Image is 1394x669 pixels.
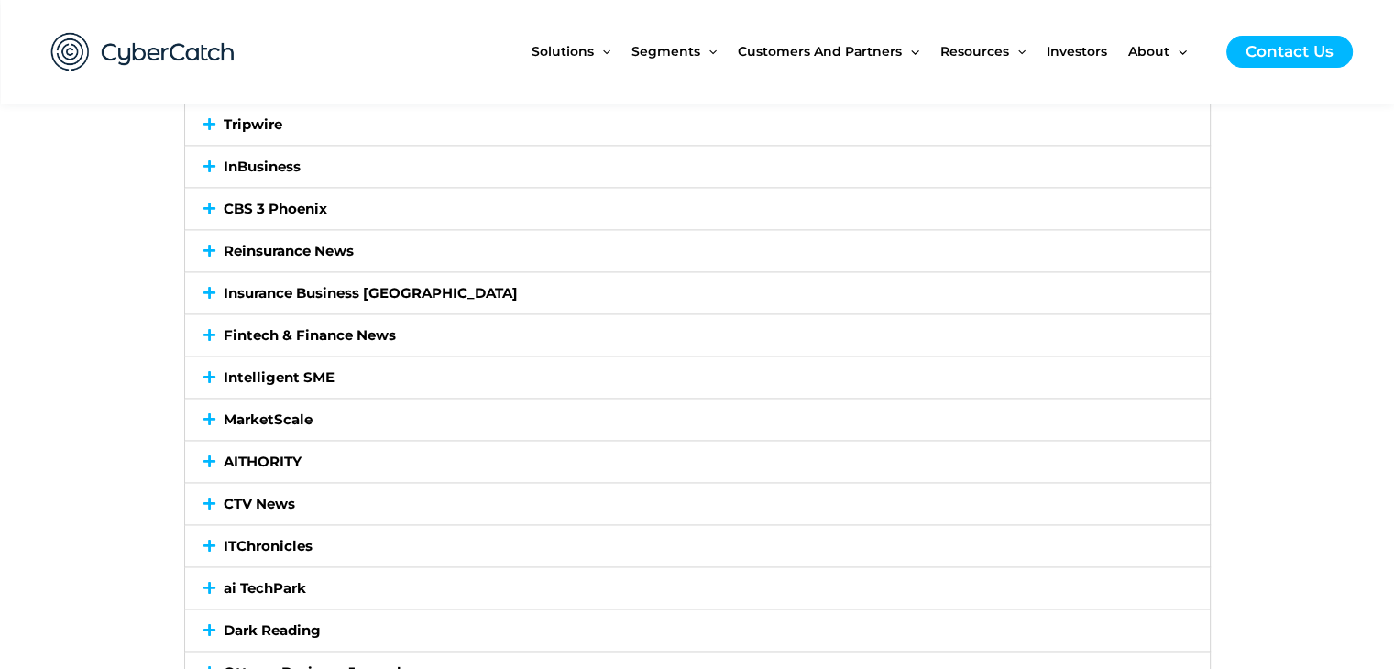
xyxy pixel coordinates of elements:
a: Fintech & Finance News [224,326,396,344]
a: Intelligent SME [224,368,335,386]
a: Reinsurance News [224,242,354,259]
a: CTV News [224,495,295,512]
span: Menu Toggle [1169,13,1186,90]
a: Tripwire [224,115,282,133]
a: MarketScale [224,411,313,428]
a: Dark Reading [224,621,321,639]
img: CyberCatch [33,14,253,90]
a: Investors [1047,13,1128,90]
span: Resources [940,13,1009,90]
a: InBusiness [224,158,301,175]
span: Menu Toggle [902,13,918,90]
a: Contact Us [1226,36,1353,68]
a: ITChronicles [224,537,313,554]
a: AITHORITY [224,453,302,470]
span: About [1128,13,1169,90]
a: CBS 3 Phoenix [224,200,327,217]
span: Menu Toggle [700,13,717,90]
span: Customers and Partners [738,13,902,90]
span: Solutions [532,13,594,90]
span: Segments [631,13,700,90]
span: Menu Toggle [1009,13,1026,90]
span: Menu Toggle [594,13,610,90]
a: Insurance Business [GEOGRAPHIC_DATA] [224,284,518,302]
nav: Site Navigation: New Main Menu [532,13,1208,90]
a: ai TechPark [224,579,306,597]
span: Investors [1047,13,1107,90]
